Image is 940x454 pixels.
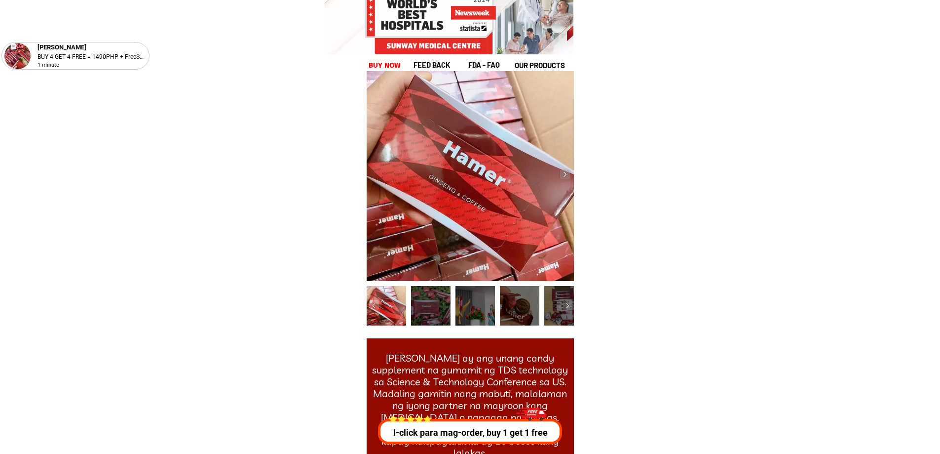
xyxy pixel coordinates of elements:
[414,59,467,71] h1: feed back
[515,60,572,71] h1: our products
[560,169,570,179] img: navigation
[563,301,572,311] img: navigation
[374,426,561,439] p: I-click para mag-order, buy 1 get 1 free
[468,59,524,71] h1: fda - FAQ
[369,60,401,71] h1: buy now
[369,301,379,311] img: navigation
